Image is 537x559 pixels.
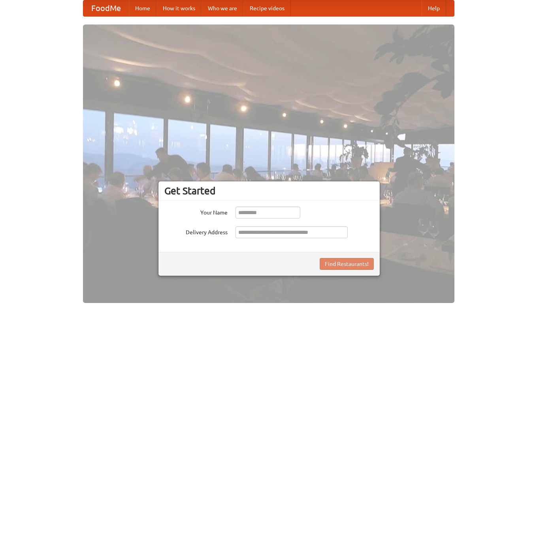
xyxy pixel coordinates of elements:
[83,0,129,16] a: FoodMe
[129,0,156,16] a: Home
[156,0,202,16] a: How it works
[422,0,446,16] a: Help
[243,0,291,16] a: Recipe videos
[202,0,243,16] a: Who we are
[320,258,374,270] button: Find Restaurants!
[164,207,228,216] label: Your Name
[164,226,228,236] label: Delivery Address
[164,185,374,197] h3: Get Started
